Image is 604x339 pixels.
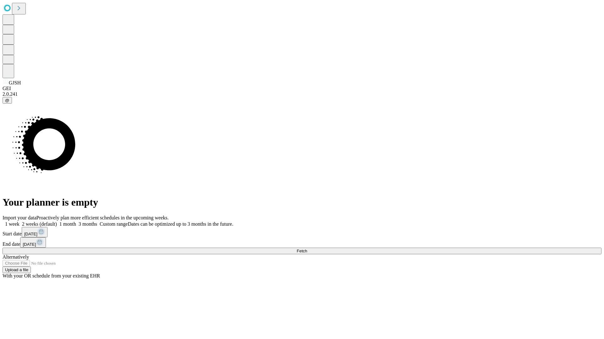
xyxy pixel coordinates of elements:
span: 1 month [59,221,76,227]
span: 2 weeks (default) [22,221,57,227]
span: [DATE] [24,232,37,236]
span: Custom range [100,221,128,227]
button: Fetch [3,248,601,254]
span: 3 months [79,221,97,227]
span: [DATE] [23,242,36,247]
div: 2.0.241 [3,91,601,97]
div: Start date [3,227,601,237]
span: GJSH [9,80,21,85]
h1: Your planner is empty [3,196,601,208]
button: [DATE] [20,237,46,248]
button: @ [3,97,12,104]
span: Alternatively [3,254,29,260]
span: Dates can be optimized up to 3 months in the future. [128,221,233,227]
div: End date [3,237,601,248]
div: GEI [3,86,601,91]
span: With your OR schedule from your existing EHR [3,273,100,278]
span: 1 week [5,221,20,227]
span: @ [5,98,9,103]
span: Proactively plan more efficient schedules in the upcoming weeks. [36,215,169,220]
button: [DATE] [22,227,48,237]
span: Fetch [297,249,307,253]
span: Import your data [3,215,36,220]
button: Upload a file [3,266,31,273]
